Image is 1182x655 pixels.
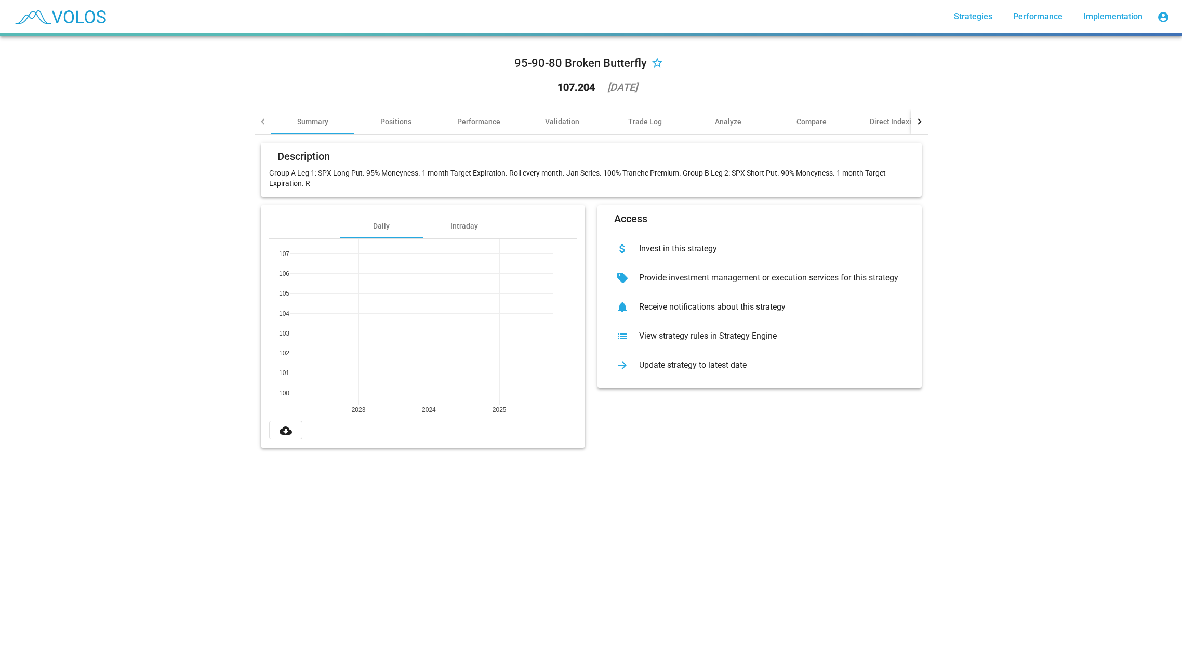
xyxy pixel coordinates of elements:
mat-icon: account_circle [1157,11,1170,23]
div: Performance [457,116,500,127]
mat-icon: arrow_forward [614,357,631,373]
p: Group A Leg 1: SPX Long Put. 95% Moneyness. 1 month Target Expiration. Roll every month. Jan Seri... [269,168,913,189]
div: Update strategy to latest date [631,360,905,370]
mat-icon: star_border [651,58,663,70]
div: Summary [297,116,328,127]
button: View strategy rules in Strategy Engine [606,322,913,351]
div: [DATE] [607,82,638,92]
mat-card-title: Access [614,213,647,224]
div: Intraday [450,221,478,231]
mat-icon: cloud_download [280,424,292,437]
a: Performance [1005,7,1071,26]
div: Receive notifications about this strategy [631,302,905,312]
div: View strategy rules in Strategy Engine [631,331,905,341]
button: Receive notifications about this strategy [606,292,913,322]
div: Compare [796,116,827,127]
span: Implementation [1083,11,1143,21]
div: 95-90-80 Broken Butterfly [514,55,647,72]
summary: DescriptionGroup A Leg 1: SPX Long Put. 95% Moneyness. 1 month Target Expiration. Roll every mont... [255,135,928,456]
div: Validation [545,116,579,127]
div: Positions [380,116,411,127]
mat-icon: sell [614,270,631,286]
button: Invest in this strategy [606,234,913,263]
div: Analyze [715,116,741,127]
div: Daily [373,221,390,231]
div: Provide investment management or execution services for this strategy [631,273,905,283]
div: Direct Indexing [870,116,920,127]
div: Invest in this strategy [631,244,905,254]
span: Performance [1013,11,1063,21]
a: Implementation [1075,7,1151,26]
a: Strategies [946,7,1001,26]
mat-icon: notifications [614,299,631,315]
mat-card-title: Description [277,151,330,162]
div: 107.204 [557,82,595,92]
div: Trade Log [628,116,662,127]
mat-icon: list [614,328,631,344]
button: Update strategy to latest date [606,351,913,380]
button: Provide investment management or execution services for this strategy [606,263,913,292]
img: blue_transparent.png [8,4,111,30]
span: Strategies [954,11,992,21]
mat-icon: attach_money [614,240,631,257]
